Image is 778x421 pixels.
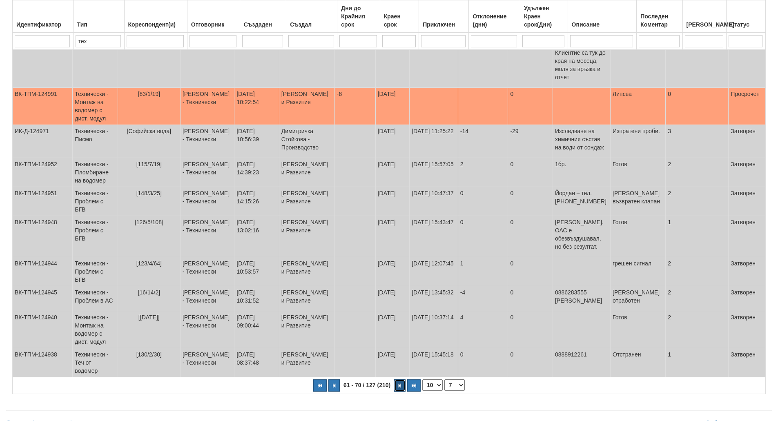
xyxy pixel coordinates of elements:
[313,379,327,392] button: Първа страница
[73,0,124,33] th: Тип: No sort applied, activate to apply an ascending sort
[666,216,729,257] td: 1
[613,314,627,321] span: Готов
[73,158,118,187] td: Технически - Пломбиране на водомер
[13,0,74,33] th: Идентификатор: No sort applied, activate to apply an ascending sort
[419,0,469,33] th: Приключен: No sort applied, activate to apply an ascending sort
[407,379,421,392] button: Последна страница
[666,158,729,187] td: 2
[555,350,608,359] p: 0888912261
[180,311,234,348] td: [PERSON_NAME] - Технически
[136,190,162,196] span: [148/3/25]
[13,30,73,88] td: ВК-ТПМ-124998
[341,382,392,388] span: 61 - 70 / 127 (210)
[522,2,566,30] div: Удължен Краен срок(Дни)
[729,286,766,311] td: Затворен
[508,30,553,88] td: 0
[570,19,635,30] div: Описание
[666,30,729,88] td: 2
[555,127,608,151] p: Изследване на химичния състав на води от сондаж
[13,216,73,257] td: ВК-ТПМ-124948
[410,125,458,158] td: [DATE] 11:25:22
[180,257,234,286] td: [PERSON_NAME] - Технически
[458,158,508,187] td: 2
[458,125,508,158] td: -14
[410,158,458,187] td: [DATE] 15:57:05
[73,216,118,257] td: Технически - Проблем с БГВ
[613,289,660,304] span: [PERSON_NAME] отработен
[240,0,286,33] th: Създаден: No sort applied, activate to apply an ascending sort
[234,30,279,88] td: [DATE] 13:56:55
[124,0,187,33] th: Кореспондент(и): No sort applied, activate to apply an ascending sort
[180,286,234,311] td: [PERSON_NAME] - Технически
[410,286,458,311] td: [DATE] 13:45:32
[422,379,443,391] select: Брой редове на страница
[637,0,682,33] th: Последен Коментар: No sort applied, activate to apply an ascending sort
[458,257,508,286] td: 1
[279,257,334,286] td: [PERSON_NAME] и Развитие
[234,348,279,377] td: [DATE] 08:37:48
[180,125,234,158] td: [PERSON_NAME] - Технически
[180,187,234,216] td: [PERSON_NAME] - Технически
[508,216,553,257] td: 0
[13,158,73,187] td: ВК-ТПМ-124952
[138,289,161,296] span: [16/14/2]
[234,158,279,187] td: [DATE] 14:39:23
[726,0,765,33] th: Статус: No sort applied, activate to apply an ascending sort
[729,216,766,257] td: Затворен
[242,19,284,30] div: Създаден
[13,257,73,286] td: ВК-ТПМ-124944
[180,348,234,377] td: [PERSON_NAME] - Технически
[555,32,608,81] p: отчет на АТ тел.[PHONE_NUMBER] Клиентие са тук до края на месеца, моля за връзка и отчет
[375,88,410,125] td: [DATE]
[279,158,334,187] td: [PERSON_NAME] и Развитие
[13,88,73,125] td: ВК-ТПМ-124991
[375,125,410,158] td: [DATE]
[729,187,766,216] td: Затворен
[613,260,651,267] span: грешен сигнал
[666,348,729,377] td: 1
[180,216,234,257] td: [PERSON_NAME] - Технически
[187,0,240,33] th: Отговорник: No sort applied, activate to apply an ascending sort
[444,379,465,391] select: Страница номер
[234,216,279,257] td: [DATE] 13:02:16
[666,187,729,216] td: 2
[729,30,766,88] td: Затворен
[73,88,118,125] td: Технически - Монтаж на водомер с дист. модул
[135,219,163,225] span: [126/5/108]
[508,158,553,187] td: 0
[136,351,162,358] span: [130/2/30]
[189,19,238,30] div: Отговорник
[279,88,334,125] td: [PERSON_NAME] и Развитие
[138,314,160,321] span: [[DATE]]
[458,311,508,348] td: 4
[382,11,417,30] div: Краен срок
[127,128,171,134] span: [Софийска вода]
[73,125,118,158] td: Технически - Писмо
[286,0,337,33] th: Създал: No sort applied, activate to apply an ascending sort
[613,219,627,225] span: Готов
[555,218,608,251] p: [PERSON_NAME]. ОАС е обезвъздушавал, но без резултат.
[613,351,641,358] span: Отстранен
[666,311,729,348] td: 2
[73,286,118,311] td: Технически - Проблем в АС
[458,286,508,311] td: -4
[729,348,766,377] td: Затворен
[328,379,340,392] button: Предишна страница
[410,311,458,348] td: [DATE] 10:37:14
[555,288,608,305] p: 0886283555 [PERSON_NAME]
[458,348,508,377] td: 0
[234,88,279,125] td: [DATE] 10:22:54
[279,286,334,311] td: [PERSON_NAME] и Развитие
[136,161,162,167] span: [115/7/19]
[394,379,406,392] button: Следваща страница
[555,189,608,205] p: Йордан – тел. [PHONE_NUMBER]
[234,125,279,158] td: [DATE] 10:56:39
[729,19,763,30] div: Статус
[279,125,334,158] td: Димитричка Стойкова - Производство
[76,19,122,30] div: Тип
[375,158,410,187] td: [DATE]
[375,311,410,348] td: [DATE]
[729,311,766,348] td: Затворен
[410,30,458,88] td: [DATE] 13:44:13
[13,311,73,348] td: ВК-ТПМ-124940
